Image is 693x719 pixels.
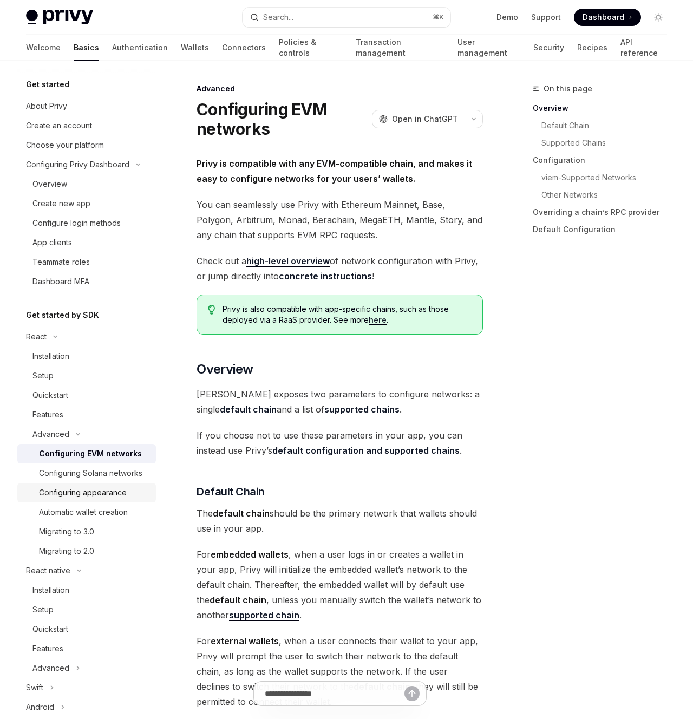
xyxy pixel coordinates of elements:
[220,404,277,415] a: default chain
[112,35,168,61] a: Authentication
[197,547,483,623] span: For , when a user logs in or creates a wallet in your app, Privy will initialize the embedded wal...
[392,114,458,125] span: Open in ChatGPT
[197,361,253,378] span: Overview
[32,369,54,382] div: Setup
[17,116,156,135] a: Create an account
[26,701,54,714] div: Android
[197,428,483,458] span: If you choose not to use these parameters in your app, you can instead use Privy’s .
[39,486,127,499] div: Configuring appearance
[26,100,67,113] div: About Privy
[17,194,156,213] a: Create new app
[26,78,69,91] h5: Get started
[32,236,72,249] div: App clients
[620,35,667,61] a: API reference
[223,304,472,325] span: Privy is also compatible with app-specific chains, such as those deployed via a RaaS provider. Se...
[17,502,156,522] a: Automatic wallet creation
[26,35,61,61] a: Welcome
[279,271,372,282] a: concrete instructions
[17,347,156,366] a: Installation
[533,204,676,221] a: Overriding a chain’s RPC provider
[17,619,156,639] a: Quickstart
[39,506,128,519] div: Automatic wallet creation
[197,100,368,139] h1: Configuring EVM networks
[17,213,156,233] a: Configure login methods
[32,350,69,363] div: Installation
[17,561,156,580] button: Toggle React native section
[32,603,54,616] div: Setup
[229,610,299,620] strong: supported chain
[372,110,465,128] button: Open in ChatGPT
[211,636,279,646] strong: external wallets
[229,610,299,621] a: supported chain
[243,8,450,27] button: Open search
[533,134,676,152] a: Supported Chains
[208,305,215,315] svg: Tip
[544,82,592,95] span: On this page
[17,272,156,291] a: Dashboard MFA
[457,35,520,61] a: User management
[17,600,156,619] a: Setup
[17,135,156,155] a: Choose your platform
[197,506,483,536] span: The should be the primary network that wallets should use in your app.
[197,633,483,709] span: For , when a user connects their wallet to your app, Privy will prompt the user to switch their n...
[279,35,343,61] a: Policies & controls
[433,13,444,22] span: ⌘ K
[32,428,69,441] div: Advanced
[32,217,121,230] div: Configure login methods
[197,197,483,243] span: You can seamlessly use Privy with Ethereum Mainnet, Base, Polygon, Arbitrum, Monad, Berachain, Me...
[404,686,420,701] button: Send message
[197,83,483,94] div: Advanced
[26,330,47,343] div: React
[74,35,99,61] a: Basics
[32,623,68,636] div: Quickstart
[533,100,676,117] a: Overview
[17,697,156,717] button: Toggle Android section
[17,522,156,541] a: Migrating to 3.0
[324,404,400,415] a: supported chains
[17,424,156,444] button: Toggle Advanced section
[32,584,69,597] div: Installation
[26,681,43,694] div: Swift
[197,484,265,499] span: Default Chain
[17,444,156,463] a: Configuring EVM networks
[26,564,70,577] div: React native
[533,152,676,169] a: Configuration
[265,682,404,705] input: Ask a question...
[17,233,156,252] a: App clients
[32,178,67,191] div: Overview
[531,12,561,23] a: Support
[39,467,142,480] div: Configuring Solana networks
[32,408,63,421] div: Features
[496,12,518,23] a: Demo
[32,256,90,269] div: Teammate roles
[17,678,156,697] button: Toggle Swift section
[17,155,156,174] button: Toggle Configuring Privy Dashboard section
[211,549,289,560] strong: embedded wallets
[533,169,676,186] a: viem-Supported Networks
[263,11,293,24] div: Search...
[583,12,624,23] span: Dashboard
[369,315,387,325] a: here
[222,35,266,61] a: Connectors
[213,508,270,519] strong: default chain
[17,541,156,561] a: Migrating to 2.0
[17,96,156,116] a: About Privy
[17,639,156,658] a: Features
[210,594,266,605] strong: default chain
[17,405,156,424] a: Features
[17,366,156,385] a: Setup
[39,525,94,538] div: Migrating to 3.0
[32,275,89,288] div: Dashboard MFA
[533,186,676,204] a: Other Networks
[533,35,564,61] a: Security
[26,309,99,322] h5: Get started by SDK
[650,9,667,26] button: Toggle dark mode
[17,385,156,405] a: Quickstart
[356,35,444,61] a: Transaction management
[246,256,330,267] a: high-level overview
[32,389,68,402] div: Quickstart
[17,580,156,600] a: Installation
[533,117,676,134] a: Default Chain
